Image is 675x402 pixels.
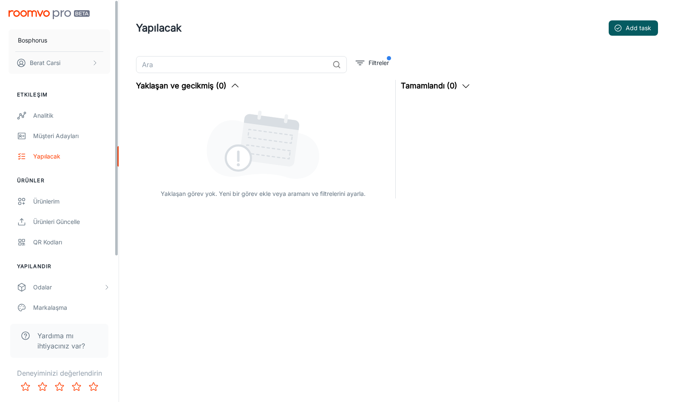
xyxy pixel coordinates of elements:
p: Filtreler [369,58,389,68]
div: Ürünlerim [33,197,110,206]
p: Yaklaşan görev yok. Yeni bir görev ekle veya aramanı ve filtrelerini ayarla. [161,189,366,198]
div: QR Kodları [33,238,110,247]
button: Berat Carsi [9,52,110,74]
img: upcoming_and_overdue_tasks_empty_state.svg [207,109,320,179]
button: Add task [609,20,658,36]
button: Yaklaşan ve gecikmiş (0) [136,80,240,92]
div: Ürünleri Güncelle [33,217,110,226]
p: Berat Carsi [30,58,60,68]
button: Bosphorus [9,29,110,51]
input: Ara [136,56,329,73]
div: Yapılacak [33,152,110,161]
button: Tamamlandı (0) [401,80,471,92]
p: Bosphorus [18,36,47,45]
img: Roomvo PRO Beta [9,10,90,19]
div: Müşteri Adayları [33,131,110,141]
div: Analitik [33,111,110,120]
h1: Yapılacak [136,20,182,36]
button: filter [354,56,391,70]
